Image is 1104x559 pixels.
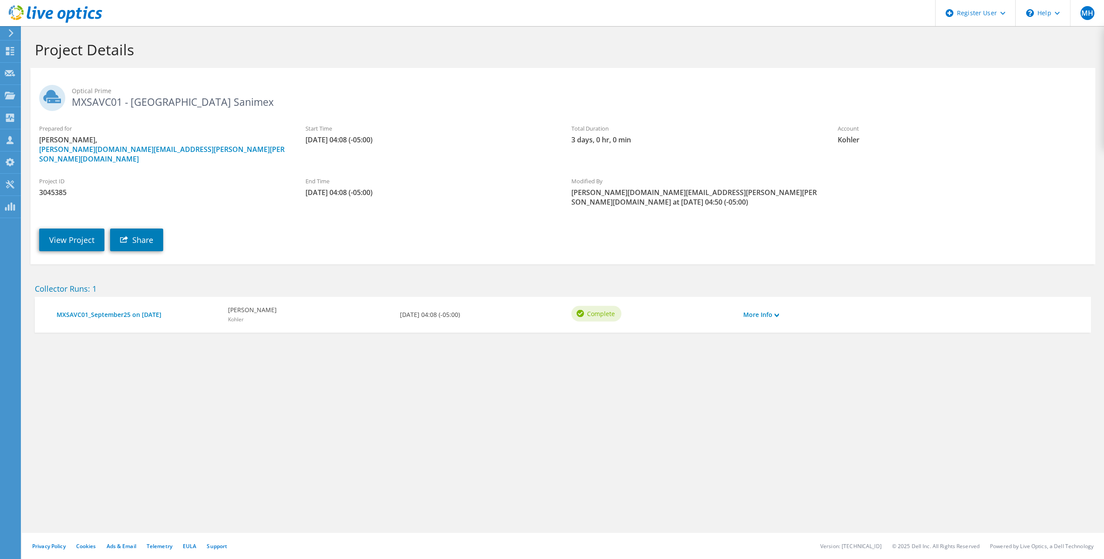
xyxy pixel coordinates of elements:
[183,542,196,550] a: EULA
[587,309,615,318] span: Complete
[147,542,172,550] a: Telemetry
[76,542,96,550] a: Cookies
[39,85,1087,107] h2: MXSAVC01 - [GEOGRAPHIC_DATA] Sanimex
[892,542,980,550] li: © 2025 Dell Inc. All Rights Reserved
[743,310,779,320] a: More Info
[39,124,288,133] label: Prepared for
[305,188,554,197] span: [DATE] 04:08 (-05:00)
[820,542,882,550] li: Version: [TECHNICAL_ID]
[1026,9,1034,17] svg: \n
[400,310,460,320] b: [DATE] 04:08 (-05:00)
[571,135,820,145] span: 3 days, 0 hr, 0 min
[990,542,1094,550] li: Powered by Live Optics, a Dell Technology
[39,145,285,164] a: [PERSON_NAME][DOMAIN_NAME][EMAIL_ADDRESS][PERSON_NAME][PERSON_NAME][DOMAIN_NAME]
[39,188,288,197] span: 3045385
[571,177,820,185] label: Modified By
[571,188,820,207] span: [PERSON_NAME][DOMAIN_NAME][EMAIL_ADDRESS][PERSON_NAME][PERSON_NAME][DOMAIN_NAME] at [DATE] 04:50 ...
[228,305,277,315] b: [PERSON_NAME]
[72,86,1087,96] span: Optical Prime
[39,177,288,185] label: Project ID
[35,40,1087,59] h1: Project Details
[571,124,820,133] label: Total Duration
[39,229,104,251] a: View Project
[838,135,1087,145] span: Kohler
[107,542,136,550] a: Ads & Email
[305,177,554,185] label: End Time
[35,284,1091,293] h2: Collector Runs: 1
[305,135,554,145] span: [DATE] 04:08 (-05:00)
[207,542,227,550] a: Support
[1081,6,1094,20] span: MH
[32,542,66,550] a: Privacy Policy
[838,124,1087,133] label: Account
[57,310,219,320] a: MXSAVC01_September25 on [DATE]
[305,124,554,133] label: Start Time
[228,316,244,323] span: Kohler
[39,135,288,164] span: [PERSON_NAME],
[110,229,163,251] a: Share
